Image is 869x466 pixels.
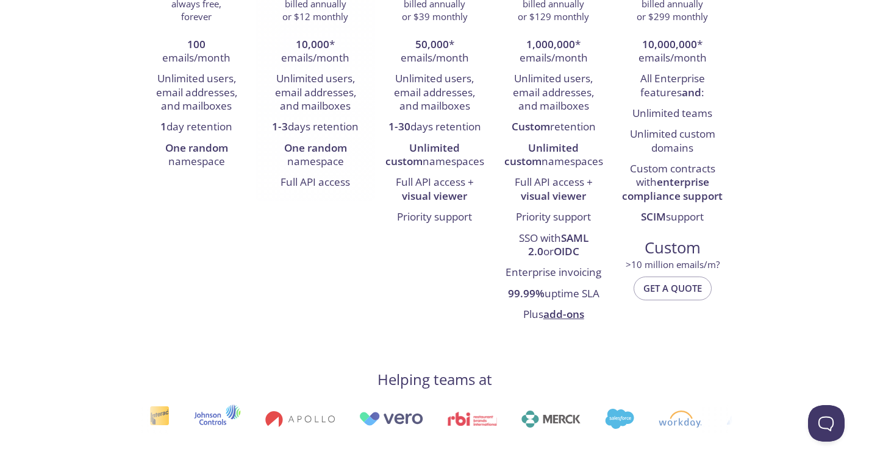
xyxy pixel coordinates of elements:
[528,231,588,258] strong: SAML 2.0
[521,189,586,203] strong: visual viewer
[503,305,604,325] li: Plus
[623,238,722,258] span: Custom
[543,307,584,321] a: add-ons
[388,119,410,133] strong: 1-30
[682,85,701,99] strong: and
[622,207,723,228] li: support
[503,117,604,138] li: retention
[508,286,545,300] strong: 99.99%
[249,411,319,428] img: apollo
[343,412,408,426] img: vero
[503,69,604,117] li: Unlimited users, email addresses, and mailboxes
[554,244,579,258] strong: OIDC
[265,138,366,173] li: namespace
[503,228,604,263] li: SSO with or
[503,35,604,69] li: * emails/month
[160,119,166,133] strong: 1
[178,404,225,434] img: johnsoncontrols
[622,175,723,202] strong: enterprise compliance support
[622,124,723,159] li: Unlimited custom domains
[643,411,686,428] img: workday
[589,409,618,429] img: salesforce
[272,119,288,133] strong: 1-3
[384,172,485,207] li: Full API access +
[808,405,845,442] iframe: Help Scout Beacon - Open
[284,141,347,155] strong: One random
[296,37,329,51] strong: 10,000
[265,35,366,69] li: * emails/month
[622,35,723,69] li: * emails/month
[146,69,247,117] li: Unlimited users, email addresses, and mailboxes
[641,210,666,224] strong: SCIM
[402,189,467,203] strong: visual viewer
[384,69,485,117] li: Unlimited users, email addresses, and mailboxes
[503,172,604,207] li: Full API access +
[432,412,481,426] img: rbi
[503,138,604,173] li: namespaces
[503,284,604,305] li: uptime SLA
[506,411,565,428] img: merck
[504,141,579,168] strong: Unlimited custom
[265,69,366,117] li: Unlimited users, email addresses, and mailboxes
[622,69,723,104] li: All Enterprise features :
[622,104,723,124] li: Unlimited teams
[146,138,247,173] li: namespace
[626,258,720,270] span: > 10 million emails/m?
[512,119,550,133] strong: Custom
[384,207,485,228] li: Priority support
[384,117,485,138] li: days retention
[187,37,206,51] strong: 100
[634,277,712,300] button: Get a quote
[265,172,366,193] li: Full API access
[415,37,449,51] strong: 50,000
[384,35,485,69] li: * emails/month
[146,117,247,138] li: day retention
[146,35,247,69] li: emails/month
[643,280,702,296] span: Get a quote
[385,141,460,168] strong: Unlimited custom
[526,37,575,51] strong: 1,000,000
[642,37,697,51] strong: 10,000,000
[265,117,366,138] li: days retention
[622,159,723,207] li: Custom contracts with
[377,370,492,389] h4: Helping teams at
[503,263,604,283] li: Enterprise invoicing
[503,207,604,228] li: Priority support
[384,138,485,173] li: namespaces
[165,141,228,155] strong: One random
